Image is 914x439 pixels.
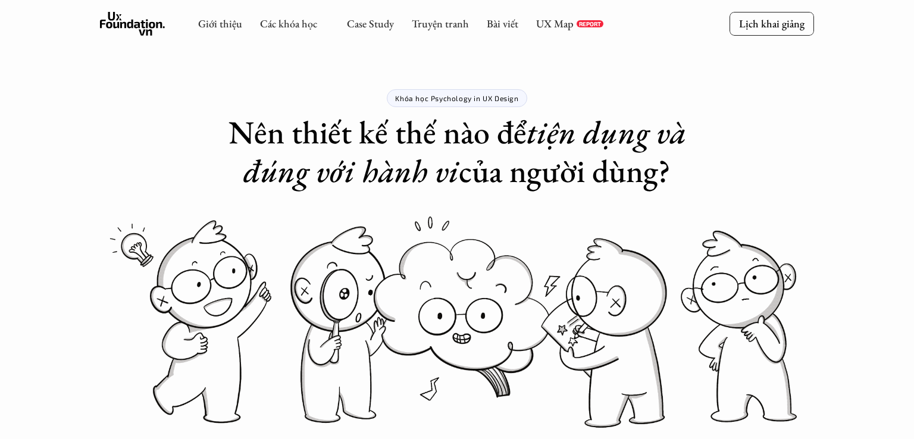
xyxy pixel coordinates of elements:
em: tiện dụng và đúng với hành vi [243,111,693,192]
a: Giới thiệu [198,17,242,30]
a: UX Map [536,17,574,30]
a: Truyện tranh [412,17,469,30]
a: REPORT [577,20,603,27]
a: Case Study [347,17,394,30]
p: REPORT [579,20,601,27]
a: Lịch khai giảng [730,12,814,35]
h1: Nên thiết kế thế nào để của người dùng? [219,113,695,190]
a: Các khóa học [260,17,317,30]
p: Khóa học Psychology in UX Design [395,94,518,102]
a: Bài viết [487,17,518,30]
p: Lịch khai giảng [739,17,805,30]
